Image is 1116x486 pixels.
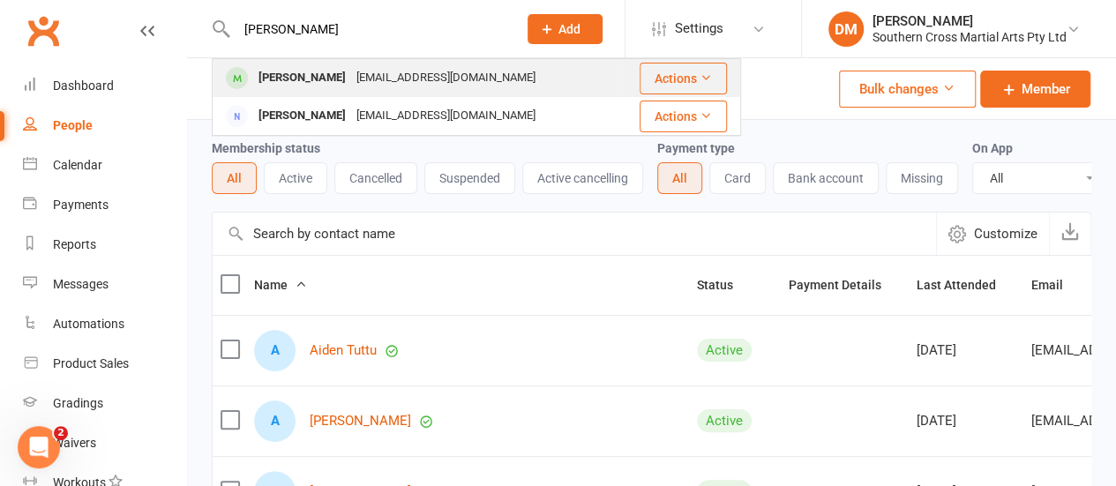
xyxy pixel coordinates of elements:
[212,162,257,194] button: All
[213,213,936,255] input: Search by contact name
[23,344,186,384] a: Product Sales
[886,162,958,194] button: Missing
[23,225,186,265] a: Reports
[253,65,351,91] div: [PERSON_NAME]
[23,384,186,423] a: Gradings
[675,9,723,49] span: Settings
[917,274,1015,295] button: Last Attended
[709,162,766,194] button: Card
[917,343,1015,358] div: [DATE]
[54,426,68,440] span: 2
[640,101,727,132] button: Actions
[212,141,320,155] label: Membership status
[789,274,901,295] button: Payment Details
[53,277,109,291] div: Messages
[254,400,296,442] div: Allan
[334,162,417,194] button: Cancelled
[53,436,96,450] div: Waivers
[53,356,129,370] div: Product Sales
[23,185,186,225] a: Payments
[424,162,515,194] button: Suspended
[697,278,753,292] span: Status
[310,414,411,429] a: [PERSON_NAME]
[873,29,1067,45] div: Southern Cross Martial Arts Pty Ltd
[264,162,327,194] button: Active
[310,343,377,358] a: Aiden Tuttu
[231,17,505,41] input: Search...
[23,106,186,146] a: People
[974,223,1037,244] span: Customize
[23,304,186,344] a: Automations
[53,79,114,93] div: Dashboard
[21,9,65,53] a: Clubworx
[351,103,541,129] div: [EMAIL_ADDRESS][DOMAIN_NAME]
[53,118,93,132] div: People
[18,426,60,468] iframe: Intercom live chat
[1031,274,1082,295] button: Email
[839,71,976,108] button: Bulk changes
[917,414,1015,429] div: [DATE]
[253,103,351,129] div: [PERSON_NAME]
[697,274,753,295] button: Status
[23,146,186,185] a: Calendar
[23,423,186,463] a: Waivers
[828,11,864,47] div: DM
[1031,278,1082,292] span: Email
[697,409,752,432] div: Active
[917,278,1015,292] span: Last Attended
[53,198,109,212] div: Payments
[254,274,307,295] button: Name
[789,278,901,292] span: Payment Details
[254,330,296,371] div: Aiden
[53,317,124,331] div: Automations
[23,66,186,106] a: Dashboard
[23,265,186,304] a: Messages
[53,396,103,410] div: Gradings
[972,141,1013,155] label: On App
[873,13,1067,29] div: [PERSON_NAME]
[1022,79,1070,100] span: Member
[697,339,752,362] div: Active
[351,65,541,91] div: [EMAIL_ADDRESS][DOMAIN_NAME]
[53,158,102,172] div: Calendar
[254,278,307,292] span: Name
[936,213,1049,255] button: Customize
[773,162,879,194] button: Bank account
[528,14,603,44] button: Add
[558,22,580,36] span: Add
[522,162,643,194] button: Active cancelling
[640,63,727,94] button: Actions
[657,141,735,155] label: Payment type
[53,237,96,251] div: Reports
[657,162,702,194] button: All
[980,71,1090,108] a: Member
